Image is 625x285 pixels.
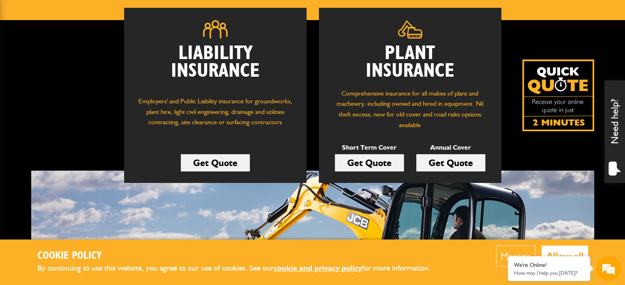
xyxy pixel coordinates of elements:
[112,223,149,234] em: Start Chat
[542,246,588,267] button: Allow all
[37,250,444,262] h2: Cookie Policy
[11,76,150,94] input: Enter your last name
[181,154,250,171] a: Get Quote
[331,88,489,130] p: Comprehensive insurance for all makes of plant and machinery, including owned and hired in equipm...
[14,46,35,57] img: d_20077148190_company_1631870298795_20077148190
[335,142,404,153] p: Short Term Cover
[43,46,138,57] div: Chat with us now
[416,142,485,153] p: Annual Cover
[522,59,594,131] img: Quick Quote
[514,262,584,269] div: We're Online!
[135,4,155,24] div: Minimize live chat window
[274,263,362,273] a: cookie and privacy policy
[335,154,404,171] a: Get Quote
[136,96,294,135] p: Employers' and Public Liability insurance for groundworks, plant hire, light civil engineering, d...
[604,80,625,183] div: Need help?
[522,59,594,131] a: Get your insurance quote isn just 2-minutes
[514,270,584,276] p: How may I help you today?
[37,262,444,275] p: By continuing to use this website, you agree to our use of cookies. See our for more information.
[11,148,150,216] textarea: Type your message and hit 'Enter'
[11,124,150,142] input: Enter your phone number
[11,100,150,118] input: Enter your email address
[331,45,489,80] h2: Plant Insurance
[136,45,294,88] h2: Liability Insurance
[416,154,485,171] a: Get Quote
[496,246,535,267] button: Manage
